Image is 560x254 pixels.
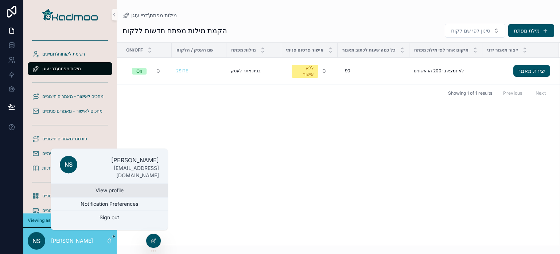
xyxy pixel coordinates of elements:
a: פורסם-מאמרים פנימיים [28,147,112,160]
span: שם העסק / הלקוח [176,47,213,53]
a: רשימת לקוחות\דומיינים [28,48,112,61]
span: פורסם-מאמרים פנימיים [42,151,86,156]
a: Select Button [126,64,167,78]
span: 90 [345,68,350,74]
a: מילות מפתח\דפי עוגן [28,62,112,75]
span: כל כמה שעות לכתוב מאמר [342,47,396,53]
span: רשימת לקוחות\דומיינים [42,51,85,57]
a: לא נמצא ב-200 הראשונים [414,68,478,74]
span: On/Off [126,47,143,53]
a: 2SITE [176,68,222,74]
span: Viewing as nitay [28,217,62,223]
span: סינון לפי שם לקוח [451,27,490,34]
span: לא נמצא ב-200 הראשונים [414,68,464,74]
a: יצירת מאמר [483,65,550,77]
span: Showing 1 of 1 results [448,90,492,96]
span: מילות מפתח\דפי עוגן [42,66,81,72]
a: מחכים לאישור - מאמרים חיצוניים [28,90,112,103]
button: Sign out [51,211,168,224]
button: Select Button [126,64,167,77]
span: בנית אתר לעסק [231,68,261,74]
a: 90 [342,65,405,77]
span: מחכים לאישור - מאמרים פנימיים [42,108,102,114]
p: [EMAIL_ADDRESS][DOMAIN_NAME] [83,164,159,179]
span: מחכים לאישור - מאמרים חיצוניים [42,94,104,99]
div: On [136,68,142,75]
button: Select Button [445,24,505,38]
a: קטלוג אתרים חיצוניים [28,189,112,202]
span: פורסם-רשתות חברתיות [42,165,86,171]
a: View profile [51,184,168,197]
a: 2SITE [176,68,188,74]
a: פורסם-רשתות חברתיות [28,162,112,175]
a: פורסם-מאמרים חיצוניים [28,132,112,145]
span: nS [32,236,40,245]
a: מרכז רכישת מאמרים חיצוניים [28,204,112,217]
span: קטלוג אתרים חיצוניים [42,193,82,199]
img: App logo [42,9,98,20]
a: יצירת מאמר [513,65,550,77]
span: אישור פרסום פנימי [286,47,324,53]
span: פורסם-מאמרים חיצוניים [42,136,87,142]
a: מילות מפתח\דפי עוגן [122,12,177,19]
span: מילות מפתח\דפי עוגן [131,12,177,19]
a: מחכים לאישור - מאמרים פנימיים [28,105,112,118]
span: מרכז רכישת מאמרים חיצוניים [42,208,96,213]
button: Notification Preferences [51,197,168,211]
span: ייצור מאמר ידני [487,47,518,53]
p: [PERSON_NAME] [51,237,93,244]
span: מיקום אתר לפי מילת מפתח [414,47,468,53]
button: מילת מפתח [508,24,554,37]
span: nS [65,160,73,169]
div: scrollable content [23,29,117,213]
p: [PERSON_NAME] [83,156,159,164]
div: ללא אישור [296,65,314,78]
button: Select Button [286,61,333,81]
h1: הקמת מילות מפתח חדשות ללקוח [122,26,227,36]
a: בנית אתר לעסק [231,68,277,74]
span: מילות מפתח [231,47,256,53]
